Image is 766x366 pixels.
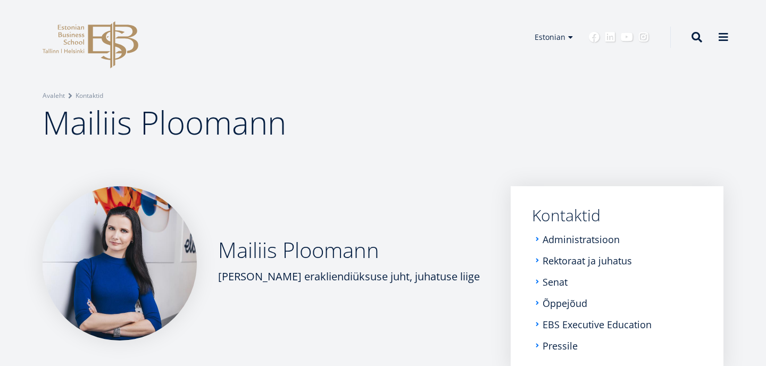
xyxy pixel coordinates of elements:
[218,237,480,263] h2: Mailiis Ploomann
[543,234,620,245] a: Administratsioon
[543,340,578,351] a: Pressile
[43,90,65,101] a: Avaleht
[43,186,197,340] img: Mailiis Ploomann
[543,255,632,266] a: Rektoraat ja juhatus
[76,90,103,101] a: Kontaktid
[621,32,633,43] a: Youtube
[543,277,568,287] a: Senat
[605,32,615,43] a: Linkedin
[532,207,702,223] a: Kontaktid
[543,319,652,330] a: EBS Executive Education
[218,269,480,285] div: [PERSON_NAME] erakliendiüksuse juht, juhatuse liige
[43,101,286,144] span: Mailiis Ploomann
[589,32,600,43] a: Facebook
[638,32,649,43] a: Instagram
[543,298,587,309] a: Õppejõud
